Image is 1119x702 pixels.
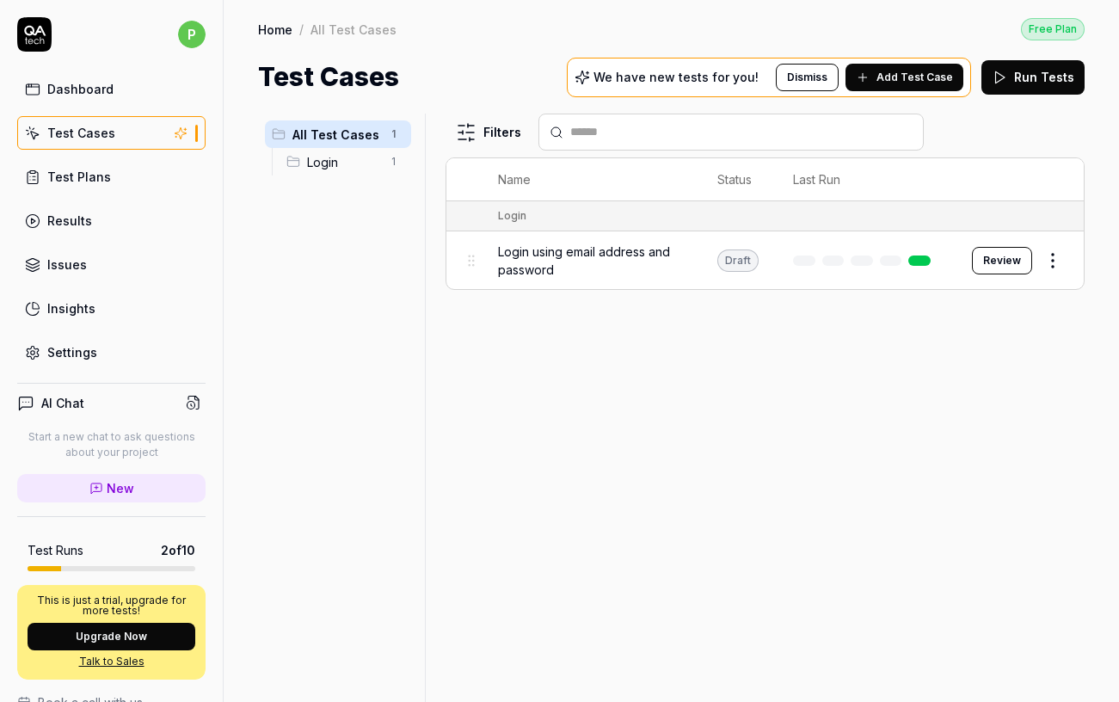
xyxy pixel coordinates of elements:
span: p [178,21,206,48]
div: Results [47,212,92,230]
a: Settings [17,336,206,369]
span: 1 [384,124,404,145]
span: 1 [384,151,404,172]
div: Free Plan [1021,18,1085,40]
div: / [299,21,304,38]
p: Start a new chat to ask questions about your project [17,429,206,460]
a: Test Plans [17,160,206,194]
button: Dismiss [776,64,839,91]
button: Upgrade Now [28,623,195,650]
div: Drag to reorderLogin1 [280,148,411,175]
button: Review [972,247,1032,274]
th: Last Run [776,158,955,201]
div: All Test Cases [310,21,397,38]
div: Test Cases [47,124,115,142]
button: Filters [446,115,532,150]
span: New [107,479,134,497]
th: Name [481,158,700,201]
th: Status [700,158,776,201]
button: Run Tests [981,60,1085,95]
div: Settings [47,343,97,361]
div: Test Plans [47,168,111,186]
span: 2 of 10 [161,541,195,559]
h5: Test Runs [28,543,83,558]
div: Insights [47,299,95,317]
div: Draft [717,249,759,272]
a: Results [17,204,206,237]
span: Login [307,153,380,171]
a: Home [258,21,292,38]
tr: Login using email address and passwordDraftReview [446,231,1084,289]
div: Dashboard [47,80,114,98]
span: Login using email address and password [498,243,683,279]
p: We have new tests for you! [593,71,759,83]
button: p [178,17,206,52]
div: Issues [47,256,87,274]
p: This is just a trial, upgrade for more tests! [28,595,195,616]
span: Add Test Case [876,70,953,85]
a: Talk to Sales [28,654,195,669]
a: Test Cases [17,116,206,150]
h4: AI Chat [41,394,84,412]
h1: Test Cases [258,58,399,96]
div: Login [498,208,526,224]
button: Free Plan [1021,17,1085,40]
a: Insights [17,292,206,325]
span: All Test Cases [292,126,380,144]
a: Issues [17,248,206,281]
a: New [17,474,206,502]
button: Add Test Case [845,64,963,91]
a: Dashboard [17,72,206,106]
